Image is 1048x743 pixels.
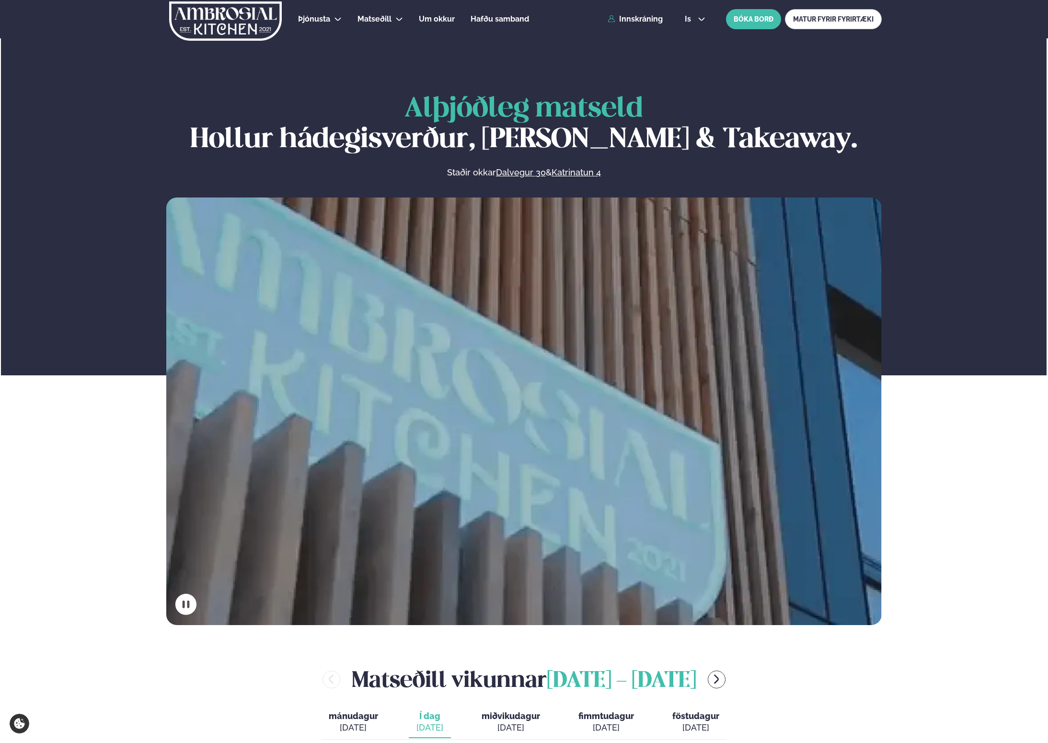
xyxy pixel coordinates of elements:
[416,710,443,722] span: Í dag
[685,15,694,23] span: is
[10,714,29,733] a: Cookie settings
[419,14,455,23] span: Um okkur
[416,722,443,733] div: [DATE]
[552,167,601,178] a: Katrinatun 4
[357,13,392,25] a: Matseðill
[471,14,529,23] span: Hafðu samband
[168,1,283,41] img: logo
[571,707,642,738] button: fimmtudagur [DATE]
[357,14,392,23] span: Matseðill
[672,711,719,721] span: föstudagur
[409,707,451,738] button: Í dag [DATE]
[329,711,378,721] span: mánudagur
[608,15,663,23] a: Innskráning
[321,707,386,738] button: mánudagur [DATE]
[672,722,719,733] div: [DATE]
[496,167,546,178] a: Dalvegur 30
[785,9,882,29] a: MATUR FYRIR FYRIRTÆKI
[322,671,340,688] button: menu-btn-left
[665,707,727,738] button: föstudagur [DATE]
[404,96,643,122] span: Alþjóðleg matseld
[677,15,713,23] button: is
[726,9,781,29] button: BÓKA BORÐ
[298,14,330,23] span: Þjónusta
[578,711,634,721] span: fimmtudagur
[343,167,705,178] p: Staðir okkar &
[482,722,540,733] div: [DATE]
[474,707,548,738] button: miðvikudagur [DATE]
[166,94,882,155] h1: Hollur hádegisverður, [PERSON_NAME] & Takeaway.
[547,671,696,692] span: [DATE] - [DATE]
[419,13,455,25] a: Um okkur
[482,711,540,721] span: miðvikudagur
[329,722,378,733] div: [DATE]
[708,671,726,688] button: menu-btn-right
[352,663,696,695] h2: Matseðill vikunnar
[298,13,330,25] a: Þjónusta
[471,13,529,25] a: Hafðu samband
[578,722,634,733] div: [DATE]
